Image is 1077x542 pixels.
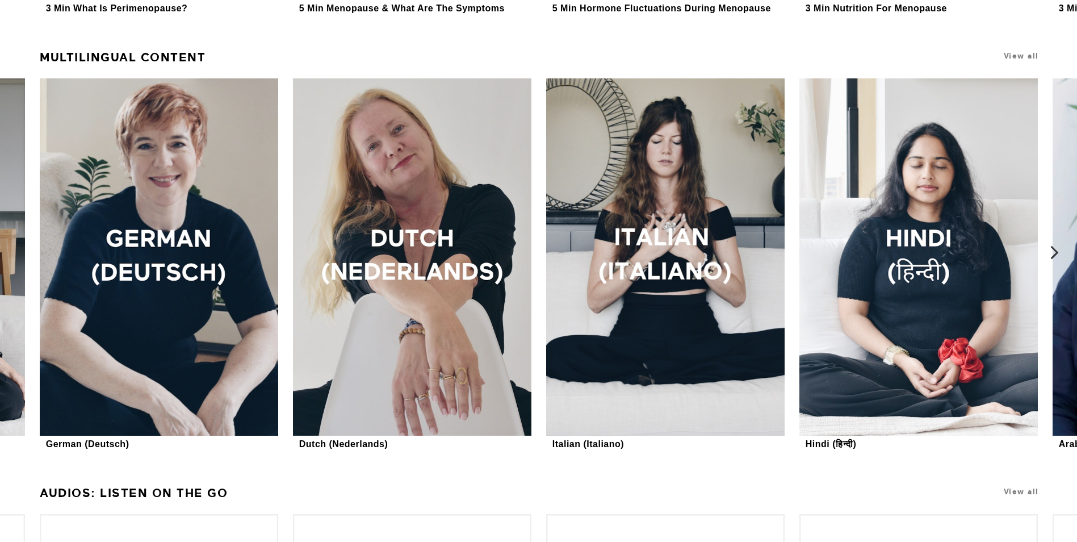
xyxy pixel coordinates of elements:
[293,78,531,451] a: Dutch (Nederlands)Dutch (Nederlands)
[46,3,188,14] div: 3 Min What Is Perimenopause?
[806,3,947,14] div: 3 Min Nutrition For Menopause
[546,78,784,451] a: Italian (Italiano)Italian (Italiano)
[299,439,388,449] div: Dutch (Nederlands)
[40,481,228,505] a: Audios: Listen On the Go
[40,78,278,451] a: German (Deutsch)German (Deutsch)
[552,3,771,14] div: 5 Min Hormone Fluctuations During Menopause
[40,45,206,69] a: Multilingual Content
[1004,52,1039,60] a: View all
[799,78,1037,451] a: Hindi (हिन्दी)Hindi (हिन्दी)
[299,3,505,14] div: 5 Min Menopause & What Are The Symptoms
[46,439,129,449] div: German (Deutsch)
[806,439,857,449] div: Hindi (हिन्दी)
[552,439,624,449] div: Italian (Italiano)
[1004,487,1039,496] a: View all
